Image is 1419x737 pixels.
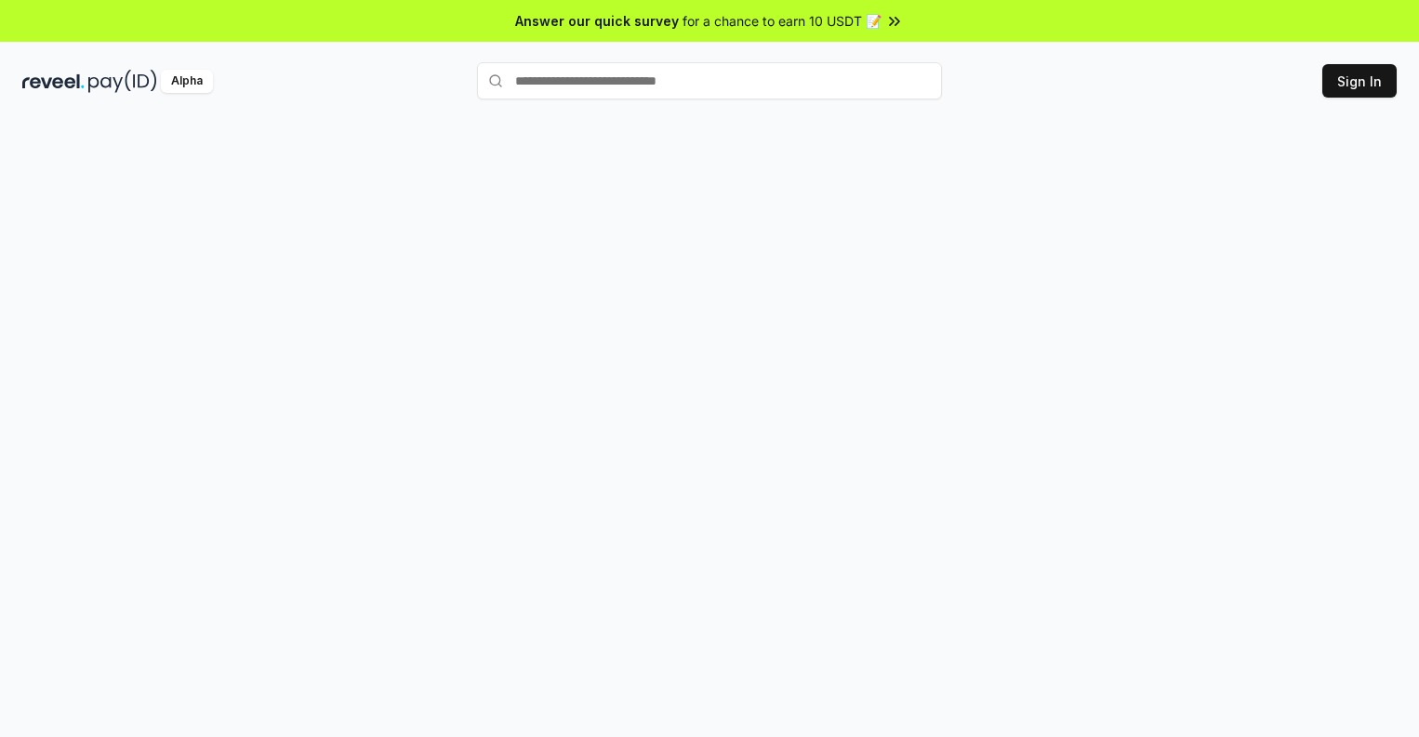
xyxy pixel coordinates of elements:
[683,11,882,31] span: for a chance to earn 10 USDT 📝
[1322,64,1397,98] button: Sign In
[515,11,679,31] span: Answer our quick survey
[161,70,213,93] div: Alpha
[88,70,157,93] img: pay_id
[22,70,85,93] img: reveel_dark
